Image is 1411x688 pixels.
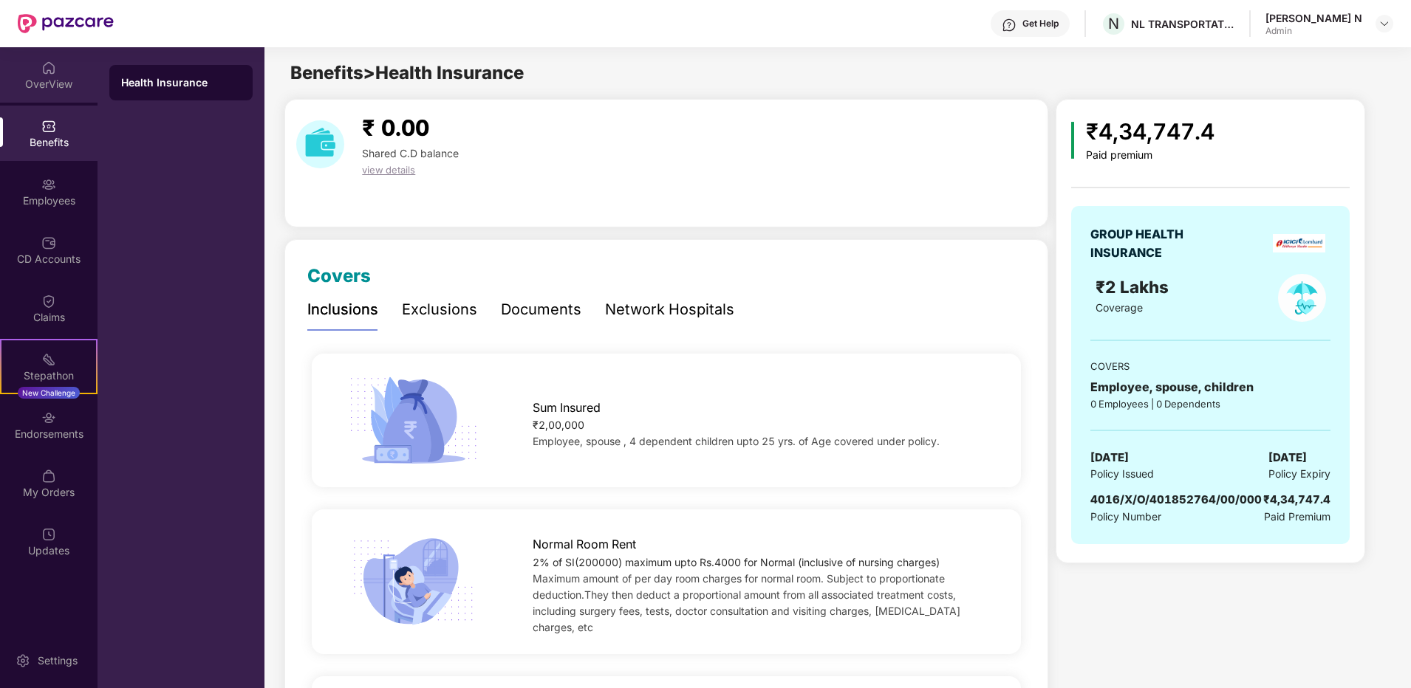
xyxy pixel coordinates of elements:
[41,119,56,134] img: svg+xml;base64,PHN2ZyBpZD0iQmVuZWZpdHMiIHhtbG5zPSJodHRwOi8vd3d3LnczLm9yZy8yMDAwL3N2ZyIgd2lkdGg9Ij...
[1378,18,1390,30] img: svg+xml;base64,PHN2ZyBpZD0iRHJvcGRvd24tMzJ4MzIiIHhtbG5zPSJodHRwOi8vd3d3LnczLm9yZy8yMDAwL3N2ZyIgd2...
[1086,114,1214,149] div: ₹4,34,747.4
[1090,378,1330,396] div: Employee, spouse, children
[1071,122,1075,159] img: icon
[33,653,82,668] div: Settings
[362,114,429,141] span: ₹ 0.00
[1022,18,1059,30] div: Get Help
[533,417,989,433] div: ₹2,00,000
[1278,274,1326,322] img: policyIcon
[501,298,581,321] div: Documents
[1264,509,1330,525] span: Paid Premium
[344,533,483,630] img: icon
[121,75,241,90] div: Health Insurance
[16,653,30,668] img: svg+xml;base64,PHN2ZyBpZD0iU2V0dGluZy0yMHgyMCIgeG1sbnM9Imh0dHA6Ly93d3cudzMub3JnLzIwMDAvc3ZnIiB3aW...
[605,298,734,321] div: Network Hospitals
[1090,396,1330,411] div: 0 Employees | 0 Dependents
[18,387,80,399] div: New Challenge
[41,527,56,542] img: svg+xml;base64,PHN2ZyBpZD0iVXBkYXRlZCIgeG1sbnM9Imh0dHA6Ly93d3cudzMub3JnLzIwMDAvc3ZnIiB3aWR0aD0iMj...
[402,298,477,321] div: Exclusions
[1108,15,1119,32] span: N
[533,535,636,554] span: Normal Room Rent
[344,372,483,469] img: icon
[533,554,989,571] div: 2% of SI(200000) maximum upto Rs.4000 for Normal (inclusive of nursing charges)
[307,265,371,286] span: Covers
[1265,25,1362,37] div: Admin
[1002,18,1017,32] img: svg+xml;base64,PHN2ZyBpZD0iSGVscC0zMngzMiIgeG1sbnM9Imh0dHA6Ly93d3cudzMub3JnLzIwMDAvc3ZnIiB3aWR0aD...
[41,352,56,367] img: svg+xml;base64,PHN2ZyB4bWxucz0iaHR0cDovL3d3dy53My5vcmcvMjAwMC9zdmciIHdpZHRoPSIyMSIgaGVpZ2h0PSIyMC...
[41,177,56,192] img: svg+xml;base64,PHN2ZyBpZD0iRW1wbG95ZWVzIiB4bWxucz0iaHR0cDovL3d3dy53My5vcmcvMjAwMC9zdmciIHdpZHRoPS...
[1268,449,1307,467] span: [DATE]
[296,120,344,168] img: download
[533,572,960,633] span: Maximum amount of per day room charges for normal room. Subject to proportionate deduction.They t...
[41,469,56,484] img: svg+xml;base64,PHN2ZyBpZD0iTXlfT3JkZXJzIiBkYXRhLW5hbWU9Ik15IE9yZGVycyIgeG1sbnM9Imh0dHA6Ly93d3cudz...
[1090,510,1161,523] span: Policy Number
[1265,11,1362,25] div: [PERSON_NAME] N
[41,410,56,425] img: svg+xml;base64,PHN2ZyBpZD0iRW5kb3JzZW1lbnRzIiB4bWxucz0iaHR0cDovL3d3dy53My5vcmcvMjAwMC9zdmciIHdpZH...
[1090,449,1129,467] span: [DATE]
[307,298,378,321] div: Inclusions
[362,147,459,159] span: Shared C.D balance
[290,62,524,83] span: Benefits > Health Insurance
[1,368,96,383] div: Stepathon
[1268,466,1330,482] span: Policy Expiry
[1090,492,1262,506] span: 4016/X/O/401852764/00/000
[362,164,415,176] span: view details
[533,435,940,447] span: Employee, spouse , 4 dependent children upto 25 yrs. of Age covered under policy.
[1273,234,1325,252] img: insurerLogo
[1096,301,1143,314] span: Coverage
[533,399,601,417] span: Sum Insured
[41,235,56,250] img: svg+xml;base64,PHN2ZyBpZD0iQ0RfQWNjb3VudHMiIGRhdGEtbmFtZT0iQ0QgQWNjb3VudHMiIHhtbG5zPSJodHRwOi8vd3...
[1090,225,1220,262] div: GROUP HEALTH INSURANCE
[1086,149,1214,162] div: Paid premium
[41,61,56,75] img: svg+xml;base64,PHN2ZyBpZD0iSG9tZSIgeG1sbnM9Imh0dHA6Ly93d3cudzMub3JnLzIwMDAvc3ZnIiB3aWR0aD0iMjAiIG...
[1096,277,1173,297] span: ₹2 Lakhs
[1131,17,1234,31] div: NL TRANSPORTATION PRIVATE LIMITED
[18,14,114,33] img: New Pazcare Logo
[1263,491,1330,509] div: ₹4,34,747.4
[41,294,56,309] img: svg+xml;base64,PHN2ZyBpZD0iQ2xhaW0iIHhtbG5zPSJodHRwOi8vd3d3LnczLm9yZy8yMDAwL3N2ZyIgd2lkdGg9IjIwIi...
[1090,359,1330,374] div: COVERS
[1090,466,1154,482] span: Policy Issued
